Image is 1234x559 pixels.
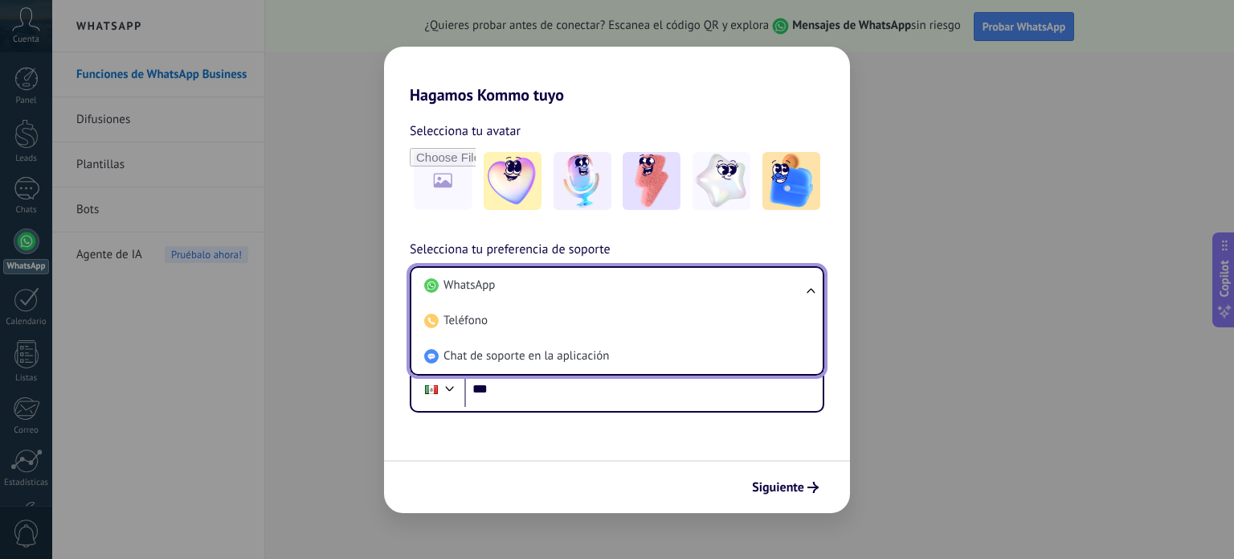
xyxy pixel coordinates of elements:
[484,152,541,210] img: -1.jpeg
[762,152,820,210] img: -5.jpeg
[410,121,521,142] span: Selecciona tu avatar
[554,152,611,210] img: -2.jpeg
[693,152,750,210] img: -4.jpeg
[745,474,826,501] button: Siguiente
[443,348,609,364] span: Chat de soporte en la aplicación
[410,240,611,261] span: Selecciona tu preferencia de soporte
[443,277,495,294] span: WhatsApp
[623,152,680,210] img: -3.jpeg
[752,482,804,493] span: Siguiente
[443,313,488,329] span: Teléfono
[384,47,850,105] h2: Hagamos Kommo tuyo
[416,372,447,406] div: Mexico: + 52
